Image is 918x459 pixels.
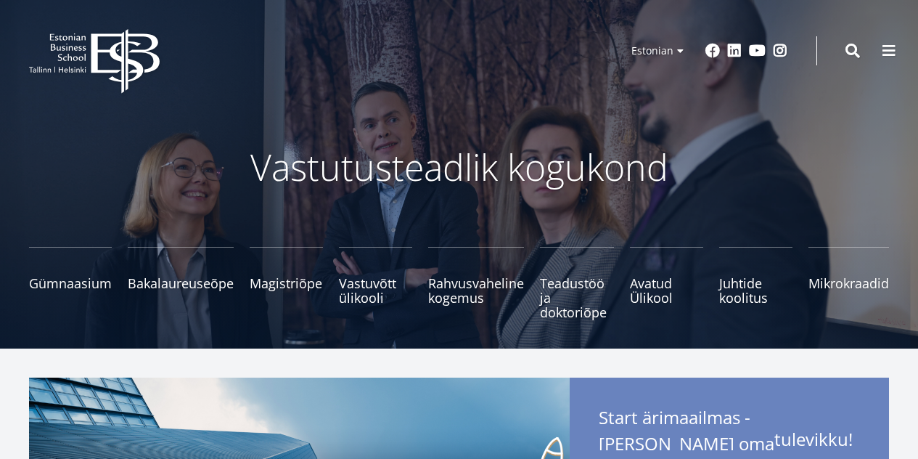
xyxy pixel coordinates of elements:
span: Magistriõpe [250,276,323,291]
a: Instagram [773,44,787,58]
span: Bakalaureuseõpe [128,276,234,291]
span: Juhtide koolitus [719,276,792,305]
span: Rahvusvaheline kogemus [428,276,524,305]
a: Gümnaasium [29,247,112,320]
a: Rahvusvaheline kogemus [428,247,524,320]
a: Bakalaureuseõpe [128,247,234,320]
p: Vastutusteadlik kogukond [75,145,844,189]
span: Vastuvõtt ülikooli [339,276,412,305]
span: Avatud Ülikool [630,276,703,305]
a: Magistriõpe [250,247,323,320]
a: Facebook [705,44,720,58]
span: Start ärimaailmas - [PERSON_NAME] oma [599,407,860,455]
span: Mikrokraadid [808,276,889,291]
a: Juhtide koolitus [719,247,792,320]
a: Vastuvõtt ülikooli [339,247,412,320]
a: Teadustöö ja doktoriõpe [540,247,613,320]
a: Linkedin [727,44,742,58]
span: Teadustöö ja doktoriõpe [540,276,613,320]
span: tulevikku! [774,428,853,450]
a: Avatud Ülikool [630,247,703,320]
a: Youtube [749,44,766,58]
span: Gümnaasium [29,276,112,291]
a: Mikrokraadid [808,247,889,320]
